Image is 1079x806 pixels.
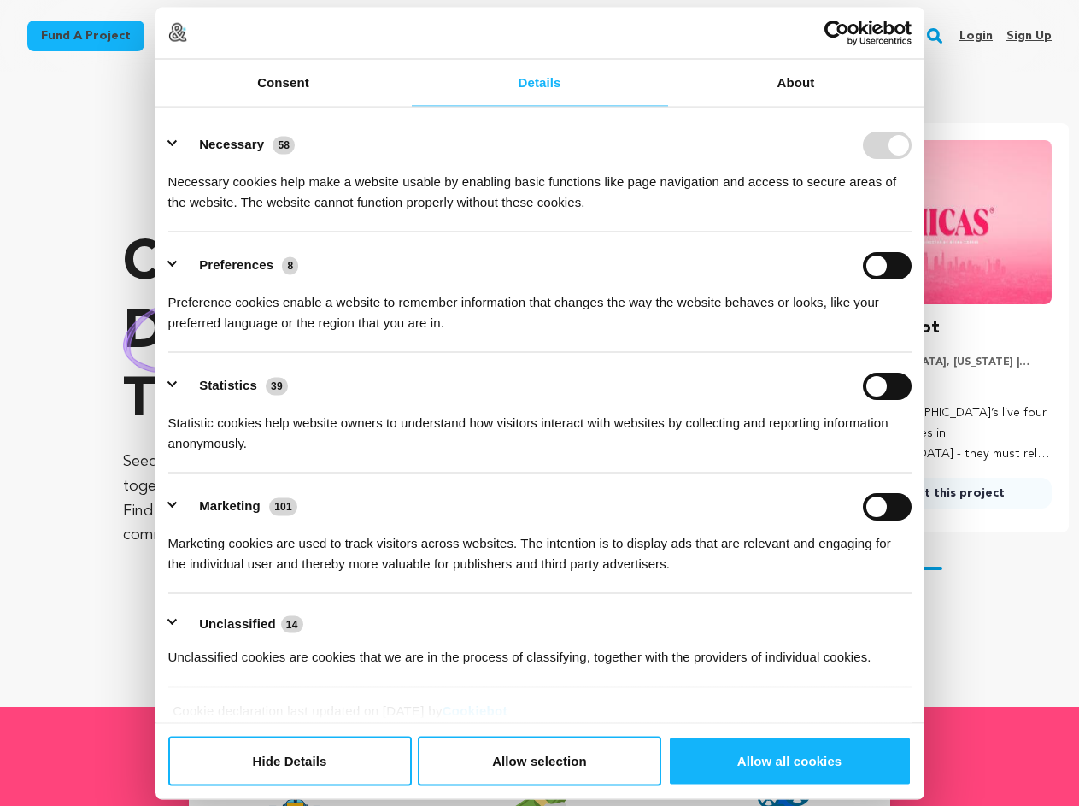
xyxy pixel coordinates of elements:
a: Sign up [1006,22,1052,50]
div: Necessary cookies help make a website usable by enabling basic functions like page navigation and... [168,158,912,212]
a: Support this project [832,478,1052,509]
label: Statistics [199,378,257,392]
a: Cookiebot [443,703,507,717]
span: 58 [273,137,295,154]
a: Consent [155,59,412,106]
img: hand sketched image [123,292,283,374]
button: Marketing (101) [168,492,308,520]
span: 8 [282,257,298,274]
span: 14 [281,615,303,632]
button: Statistics (39) [168,372,299,399]
div: Marketing cookies are used to track visitors across websites. The intention is to display ads tha... [168,520,912,574]
div: Unclassified cookies are cookies that we are in the process of classifying, together with the pro... [168,634,912,668]
a: Fund a project [27,21,144,51]
p: Four [DEMOGRAPHIC_DATA]’s live four different lifestyles in [GEOGRAPHIC_DATA] - they must rely on... [832,403,1052,464]
div: Preference cookies enable a website to remember information that changes the way the website beha... [168,279,912,332]
label: Marketing [199,498,261,513]
label: Necessary [199,137,264,151]
label: Preferences [199,257,273,272]
p: Comedy, Drama [832,376,1052,390]
button: Allow all cookies [668,736,912,785]
p: Crowdfunding that . [123,231,494,436]
p: [GEOGRAPHIC_DATA], [US_STATE] | Series [832,356,1052,369]
a: Details [412,59,668,106]
div: Statistic cookies help website owners to understand how visitors interact with websites by collec... [168,399,912,453]
button: Necessary (58) [168,131,306,158]
a: About [668,59,924,106]
a: Login [959,22,993,50]
div: Cookie declaration last updated on [DATE] by [160,700,919,733]
p: Seed&Spark is where creators and audiences work together to bring incredible new projects to life... [123,450,494,548]
img: CHICAS Pilot image [832,140,1052,304]
span: 101 [269,498,297,515]
button: Preferences (8) [168,251,309,279]
button: Allow selection [418,736,661,785]
a: Usercentrics Cookiebot - opens in a new window [762,20,912,45]
img: logo [168,23,187,42]
button: Hide Details [168,736,412,785]
button: Unclassified (14) [168,613,314,634]
span: 39 [266,378,288,395]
